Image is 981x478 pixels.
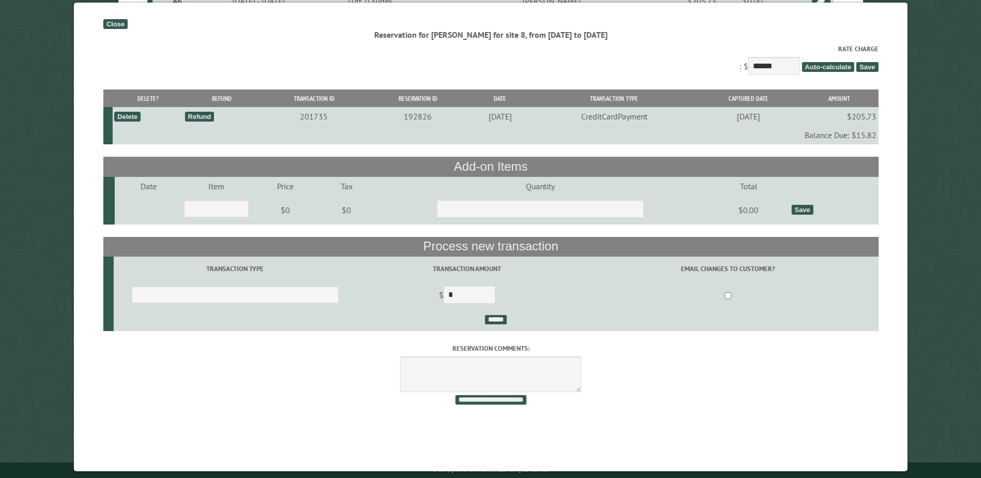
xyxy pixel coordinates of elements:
[183,89,261,108] th: Refund
[696,89,800,108] th: Captured Date
[531,89,696,108] th: Transaction Type
[320,196,373,225] td: $0
[250,196,320,225] td: $0
[356,281,577,310] td: $
[791,205,813,215] div: Save
[696,107,800,126] td: [DATE]
[250,177,320,196] td: Price
[261,107,367,126] td: 201735
[115,177,183,196] td: Date
[103,237,878,257] th: Process new transaction
[432,467,549,473] small: © Campground Commander LLC. All rights reserved.
[707,177,790,196] td: Total
[185,112,214,122] div: Refund
[707,196,790,225] td: $0.00
[103,157,878,176] th: Add-on Items
[112,126,878,144] td: Balance Due: $15.82
[531,107,696,126] td: CreditCardPayment
[367,89,468,108] th: Reservation ID
[103,343,878,353] label: Reservation comments:
[367,107,468,126] td: 192826
[468,89,531,108] th: Date
[579,264,877,274] label: Email changes to customer?
[320,177,373,196] td: Tax
[103,44,878,54] label: Rate Charge
[261,89,367,108] th: Transaction ID
[800,107,878,126] td: $205.73
[468,107,531,126] td: [DATE]
[114,112,141,122] div: Delete
[358,264,576,274] label: Transaction Amount
[103,44,878,78] div: : $
[856,62,878,72] span: Save
[103,19,127,29] div: Close
[103,29,878,40] div: Reservation for [PERSON_NAME] for site 8, from [DATE] to [DATE]
[115,264,355,274] label: Transaction Type
[183,177,250,196] td: Item
[802,62,854,72] span: Auto-calculate
[800,89,878,108] th: Amount
[112,89,183,108] th: Delete?
[373,177,707,196] td: Quantity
